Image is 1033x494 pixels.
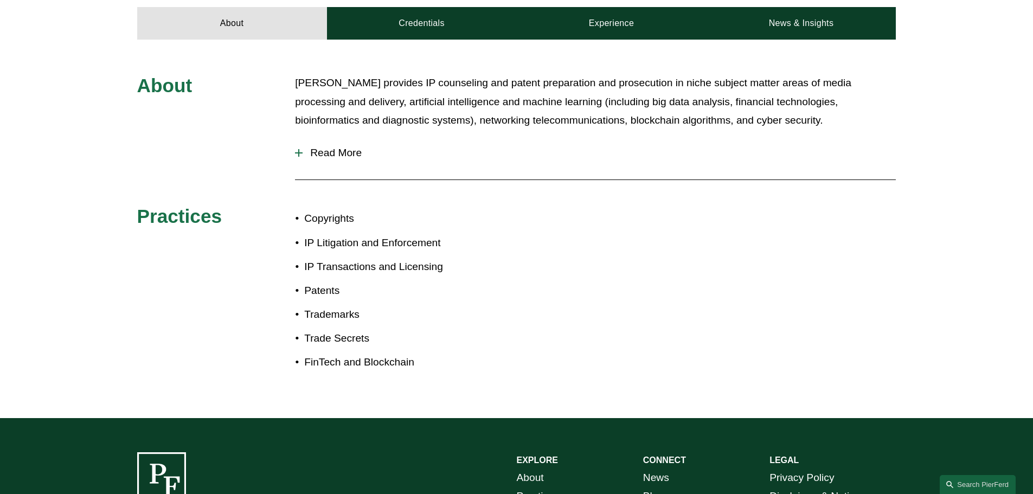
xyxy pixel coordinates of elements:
[304,353,516,372] p: FinTech and Blockchain
[304,209,516,228] p: Copyrights
[295,74,896,130] p: [PERSON_NAME] provides IP counseling and patent preparation and prosecution in niche subject matt...
[303,147,896,159] span: Read More
[517,455,558,465] strong: EXPLORE
[304,234,516,253] p: IP Litigation and Enforcement
[327,7,517,40] a: Credentials
[304,258,516,277] p: IP Transactions and Licensing
[137,75,193,96] span: About
[517,7,707,40] a: Experience
[643,455,686,465] strong: CONNECT
[769,469,834,487] a: Privacy Policy
[304,305,516,324] p: Trademarks
[517,469,544,487] a: About
[304,281,516,300] p: Patents
[769,455,799,465] strong: LEGAL
[304,329,516,348] p: Trade Secrets
[706,7,896,40] a: News & Insights
[137,206,222,227] span: Practices
[643,469,669,487] a: News
[295,139,896,167] button: Read More
[137,7,327,40] a: About
[940,475,1016,494] a: Search this site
